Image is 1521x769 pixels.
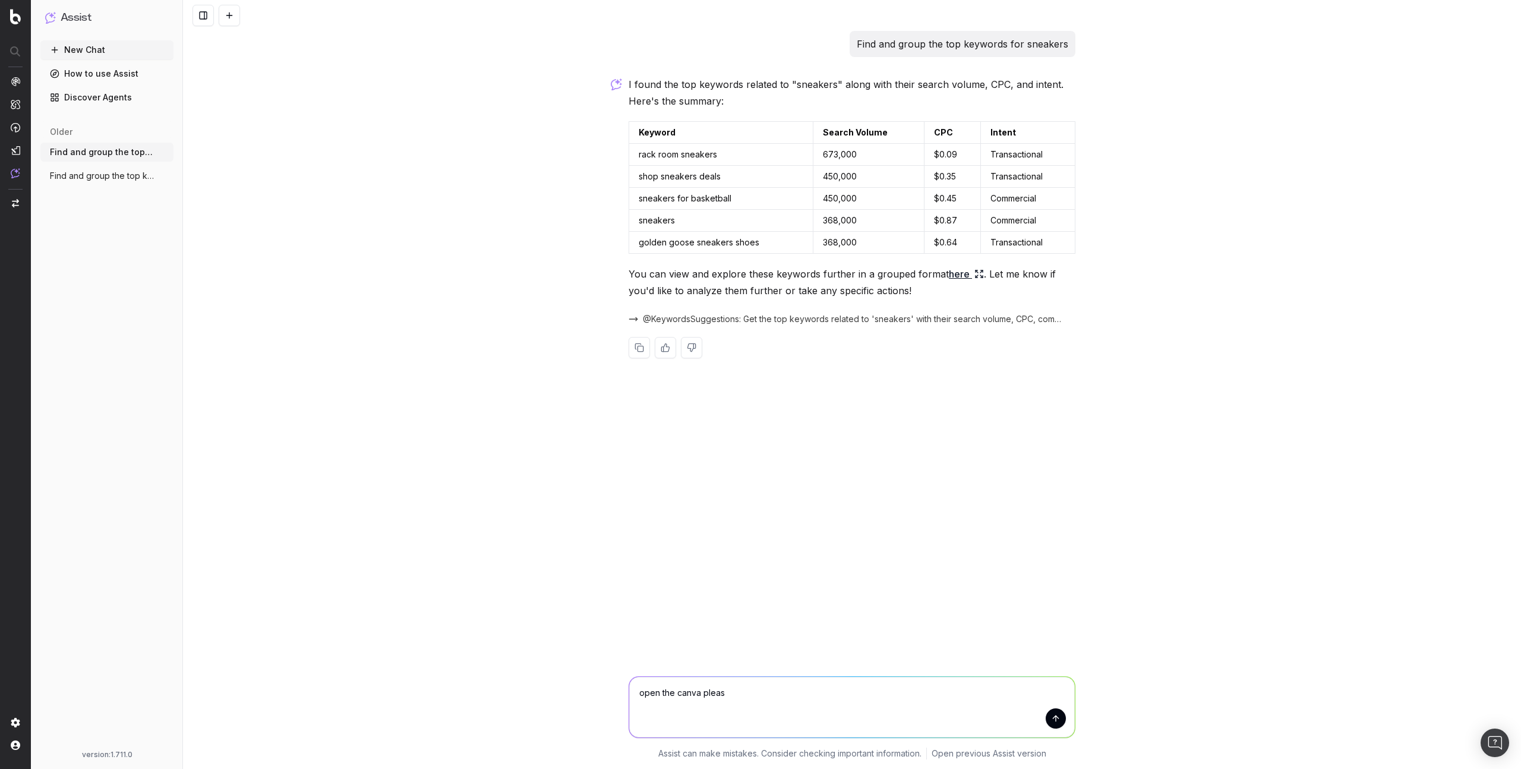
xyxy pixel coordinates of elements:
p: You can view and explore these keywords further in a grouped format . Let me know if you'd like t... [629,266,1075,299]
textarea: open the canva please [629,677,1075,738]
a: Discover Agents [40,88,173,107]
td: 450,000 [813,188,924,210]
p: Find and group the top keywords for sneakers [857,36,1068,52]
img: Analytics [11,77,20,86]
a: How to use Assist [40,64,173,83]
td: CPC [924,122,981,144]
td: Intent [980,122,1075,144]
td: $0.45 [924,188,981,210]
td: rack room sneakers [629,144,813,166]
td: sneakers [629,210,813,232]
td: $0.09 [924,144,981,166]
td: 368,000 [813,232,924,254]
a: here [949,266,984,282]
img: Studio [11,146,20,155]
p: I found the top keywords related to "sneakers" along with their search volume, CPC, and intent. H... [629,76,1075,109]
td: shop sneakers deals [629,166,813,188]
button: Find and group the top keywords for [40,166,173,185]
td: Commercial [980,188,1075,210]
td: Search Volume [813,122,924,144]
img: Botify assist logo [611,78,622,90]
img: Botify logo [10,9,21,24]
td: $0.64 [924,232,981,254]
td: Keyword [629,122,813,144]
td: 673,000 [813,144,924,166]
p: Assist can make mistakes. Consider checking important information. [658,748,922,759]
div: Open Intercom Messenger [1481,729,1509,757]
button: @KeywordsSuggestions: Get the top keywords related to 'sneakers' with their search volume, CPC, c... [629,313,1075,325]
td: $0.87 [924,210,981,232]
span: @KeywordsSuggestions: Get the top keywords related to 'sneakers' with their search volume, CPC, c... [643,313,1061,325]
span: Find and group the top keywords for [50,170,154,182]
td: Transactional [980,166,1075,188]
img: Switch project [12,199,19,207]
td: 368,000 [813,210,924,232]
td: 450,000 [813,166,924,188]
img: Setting [11,718,20,727]
td: Transactional [980,232,1075,254]
h1: Assist [61,10,91,26]
img: Intelligence [11,99,20,109]
button: Find and group the top keywords for snea [40,143,173,162]
td: sneakers for basketball [629,188,813,210]
a: Open previous Assist version [932,748,1046,759]
div: version: 1.711.0 [45,750,169,759]
td: $0.35 [924,166,981,188]
span: older [50,126,72,138]
img: Assist [11,168,20,178]
img: My account [11,740,20,750]
span: Find and group the top keywords for snea [50,146,154,158]
td: Transactional [980,144,1075,166]
img: Assist [45,12,56,23]
td: Commercial [980,210,1075,232]
button: New Chat [40,40,173,59]
button: Assist [45,10,169,26]
td: golden goose sneakers shoes [629,232,813,254]
img: Activation [11,122,20,133]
